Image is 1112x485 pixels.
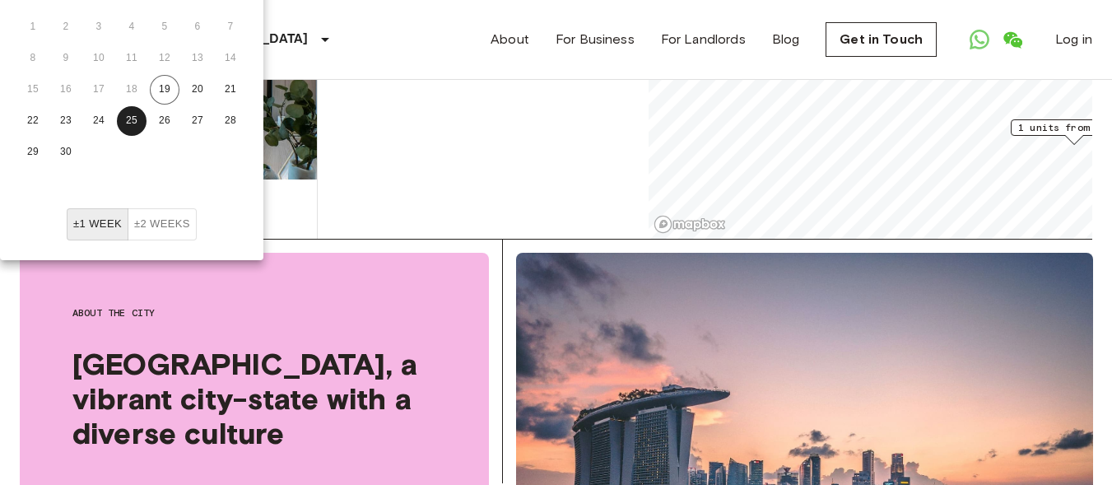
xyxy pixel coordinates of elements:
a: About [491,30,529,49]
button: 20 [183,75,212,105]
button: 22 [18,106,48,136]
button: 27 [183,106,212,136]
button: ±1 week [67,208,128,240]
button: 28 [216,106,245,136]
span: [GEOGRAPHIC_DATA], a vibrant city-state with a diverse culture [72,347,436,450]
button: 30 [51,138,81,167]
a: For Landlords [661,30,746,49]
a: Blog [772,30,800,49]
button: 19 [150,75,179,105]
a: Open WhatsApp [963,23,996,56]
button: 26 [150,106,179,136]
a: Open WeChat [996,23,1029,56]
button: ±2 weeks [128,208,197,240]
button: 23 [51,106,81,136]
a: For Business [556,30,635,49]
button: 24 [84,106,114,136]
a: Log in [1055,30,1092,49]
button: 21 [216,75,245,105]
span: About the city [72,305,436,320]
div: Move In Flexibility [67,208,197,240]
button: 25 [117,106,147,136]
a: Get in Touch [826,22,937,57]
button: 29 [18,138,48,167]
a: Mapbox logo [654,215,726,234]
